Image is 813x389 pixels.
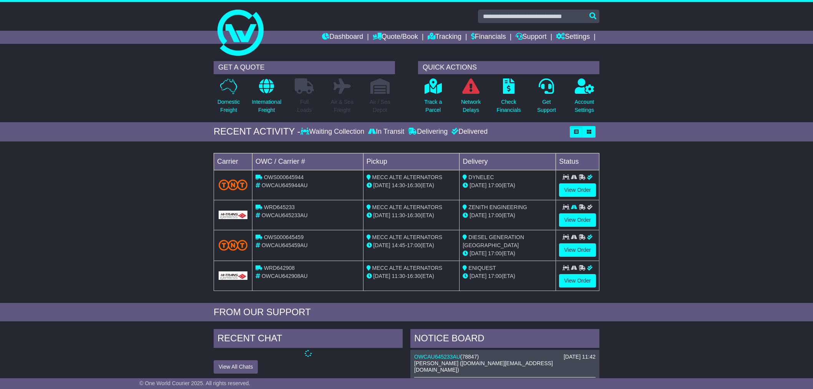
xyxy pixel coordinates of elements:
[414,360,553,373] span: [PERSON_NAME] ([DOMAIN_NAME][EMAIL_ADDRESS][DOMAIN_NAME])
[367,241,456,249] div: - (ETA)
[363,153,460,170] td: Pickup
[407,273,420,279] span: 16:30
[488,182,501,188] span: 17:00
[264,234,304,240] span: OWS000645459
[367,272,456,280] div: - (ETA)
[462,354,477,360] span: 78847
[217,98,240,114] p: Domestic Freight
[219,271,247,280] img: GetCarrierServiceLogo
[295,98,314,114] p: Full Loads
[214,153,252,170] td: Carrier
[470,250,486,256] span: [DATE]
[262,242,308,248] span: OWCAU645459AU
[373,273,390,279] span: [DATE]
[373,31,418,44] a: Quote/Book
[219,180,247,190] img: TNT_Domestic.png
[497,98,521,114] p: Check Financials
[463,272,553,280] div: (ETA)
[331,98,353,114] p: Air & Sea Freight
[392,212,405,218] span: 11:30
[424,78,442,118] a: Track aParcel
[372,174,443,180] span: MECC ALTE ALTERNATORS
[564,354,596,360] div: [DATE] 11:42
[392,273,405,279] span: 11:30
[463,211,553,219] div: (ETA)
[575,98,594,114] p: Account Settings
[463,181,553,190] div: (ETA)
[470,212,486,218] span: [DATE]
[450,128,488,136] div: Delivered
[372,234,443,240] span: MECC ALTE ALTERNATORS
[470,273,486,279] span: [DATE]
[468,204,527,210] span: ZENITH ENGINEERING
[373,212,390,218] span: [DATE]
[406,128,450,136] div: Delivering
[322,31,363,44] a: Dashboard
[262,182,308,188] span: OWCAU645944AU
[463,249,553,258] div: (ETA)
[219,211,247,219] img: GetCarrierServiceLogo
[367,181,456,190] div: - (ETA)
[214,126,300,137] div: RECENT ACTIVITY -
[214,329,403,350] div: RECENT CHAT
[252,153,363,170] td: OWC / Carrier #
[264,204,295,210] span: WRD645233
[264,265,295,271] span: WRD642908
[252,98,281,114] p: International Freight
[219,240,247,250] img: TNT_Domestic.png
[373,242,390,248] span: [DATE]
[214,61,395,74] div: GET A QUOTE
[468,265,496,271] span: ENIQUEST
[559,213,596,227] a: View Order
[414,354,596,360] div: ( )
[139,380,251,386] span: © One World Courier 2025. All rights reserved.
[574,78,595,118] a: AccountSettings
[556,31,590,44] a: Settings
[217,78,240,118] a: DomesticFreight
[407,242,420,248] span: 17:00
[468,174,494,180] span: DYNELEC
[559,274,596,288] a: View Order
[461,78,481,118] a: NetworkDelays
[372,265,443,271] span: MECC ALTE ALTERNATORS
[461,98,481,114] p: Network Delays
[559,243,596,257] a: View Order
[264,174,304,180] span: OWS000645944
[428,31,461,44] a: Tracking
[488,273,501,279] span: 17:00
[407,182,420,188] span: 16:30
[392,242,405,248] span: 14:45
[370,98,390,114] p: Air / Sea Depot
[392,182,405,188] span: 14:30
[496,78,521,118] a: CheckFinancials
[373,182,390,188] span: [DATE]
[463,234,524,248] span: DIESEL GENERATION [GEOGRAPHIC_DATA]
[262,212,308,218] span: OWCAU645233AU
[537,98,556,114] p: Get Support
[418,61,599,74] div: QUICK ACTIONS
[251,78,282,118] a: InternationalFreight
[516,31,547,44] a: Support
[262,273,308,279] span: OWCAU642908AU
[214,307,599,318] div: FROM OUR SUPPORT
[300,128,366,136] div: Waiting Collection
[214,360,258,374] button: View All Chats
[488,250,501,256] span: 17:00
[488,212,501,218] span: 17:00
[559,183,596,197] a: View Order
[556,153,599,170] td: Status
[366,128,406,136] div: In Transit
[367,211,456,219] div: - (ETA)
[414,354,460,360] a: OWCAU645233AU
[424,98,442,114] p: Track a Parcel
[410,329,599,350] div: NOTICE BOARD
[537,78,556,118] a: GetSupport
[471,31,506,44] a: Financials
[470,182,486,188] span: [DATE]
[407,212,420,218] span: 16:30
[372,204,443,210] span: MECC ALTE ALTERNATORS
[460,153,556,170] td: Delivery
